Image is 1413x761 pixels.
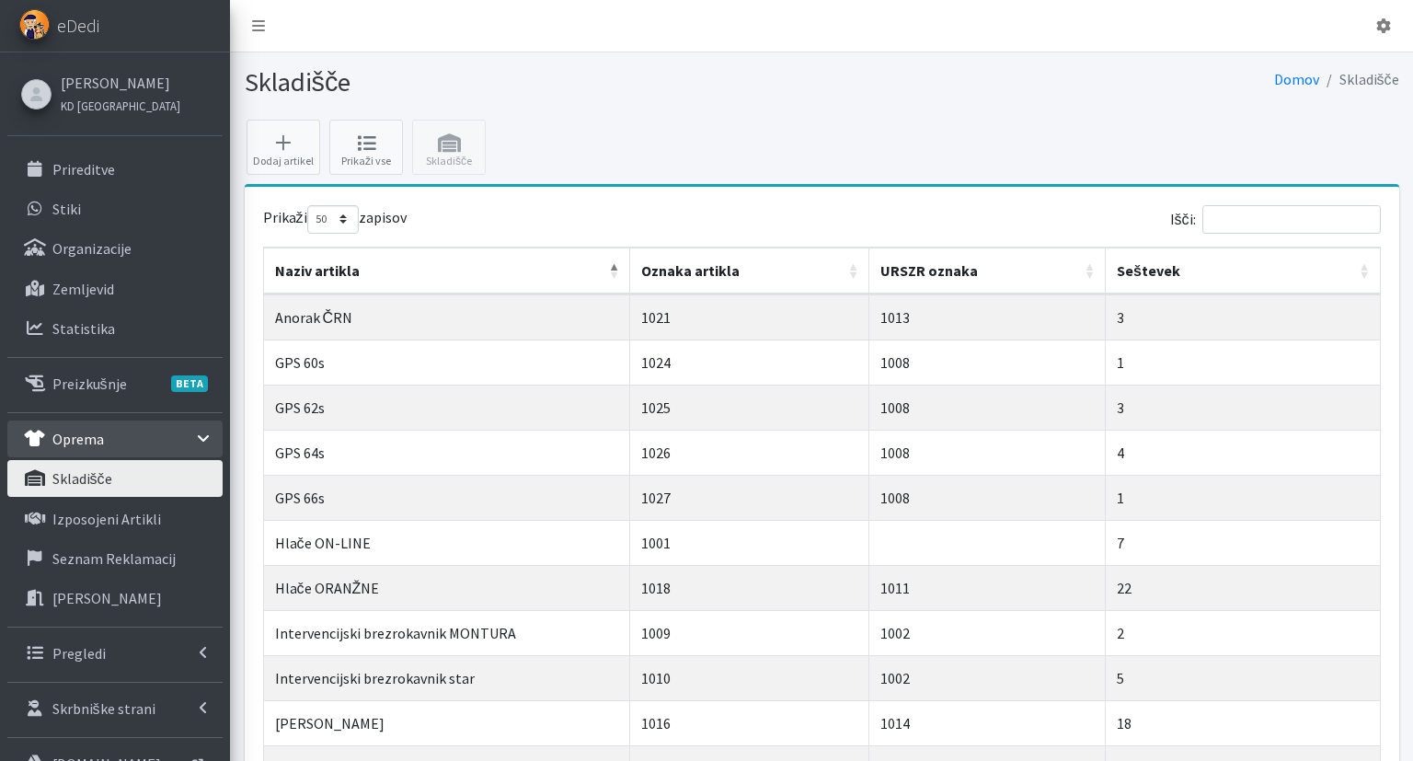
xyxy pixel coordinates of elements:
[52,200,81,218] p: Stiki
[19,9,50,40] img: eDedi
[1106,475,1380,520] td: 1
[7,151,223,188] a: Prireditve
[869,385,1106,430] td: 1008
[52,644,106,663] p: Pregledi
[630,294,869,340] td: 1021
[1106,520,1380,565] td: 7
[7,230,223,267] a: Organizacije
[630,520,869,565] td: 1001
[61,94,180,116] a: KD [GEOGRAPHIC_DATA]
[264,610,630,655] td: Intervencijski brezrokavnik MONTURA
[1106,655,1380,700] td: 5
[1106,294,1380,340] td: 3
[869,475,1106,520] td: 1008
[1106,385,1380,430] td: 3
[264,565,630,610] td: Hlače ORANŽNE
[1202,205,1381,234] input: Išči:
[630,385,869,430] td: 1025
[1106,565,1380,610] td: 22
[52,469,112,488] p: skladišče
[630,565,869,610] td: 1018
[630,430,869,475] td: 1026
[52,699,155,718] p: Skrbniške strani
[7,271,223,307] a: Zemljevid
[7,580,223,617] a: [PERSON_NAME]
[7,635,223,672] a: Pregledi
[1106,340,1380,385] td: 1
[1274,70,1319,88] a: Domov
[52,319,115,338] p: Statistika
[52,375,127,393] p: Preizkušnje
[7,310,223,347] a: Statistika
[869,565,1106,610] td: 1011
[630,700,869,745] td: 1016
[245,66,815,98] h1: Skladišče
[1319,66,1399,93] li: Skladišče
[264,340,630,385] td: GPS 60s
[630,610,869,655] td: 1009
[630,475,869,520] td: 1027
[7,690,223,727] a: Skrbniške strani
[61,98,180,113] small: KD [GEOGRAPHIC_DATA]
[264,248,630,294] th: Naziv artikla: vključite za padajoči sort
[869,248,1106,294] th: URSZR oznaka: vključite za naraščujoči sort
[52,430,104,448] p: Oprema
[7,190,223,227] a: Stiki
[7,421,223,457] a: Oprema
[52,589,162,607] p: [PERSON_NAME]
[630,655,869,700] td: 1010
[52,280,114,298] p: Zemljevid
[869,294,1106,340] td: 1013
[630,340,869,385] td: 1024
[1106,610,1380,655] td: 2
[869,655,1106,700] td: 1002
[869,340,1106,385] td: 1008
[247,120,320,175] a: Dodaj artikel
[61,72,180,94] a: [PERSON_NAME]
[52,510,161,528] p: Izposojeni artikli
[630,248,869,294] th: Oznaka artikla: vključite za naraščujoči sort
[7,501,223,537] a: Izposojeni artikli
[307,205,359,234] select: Prikažizapisov
[57,12,99,40] span: eDedi
[1106,700,1380,745] td: 18
[869,700,1106,745] td: 1014
[1106,430,1380,475] td: 4
[52,549,176,568] p: Seznam reklamacij
[264,520,630,565] td: Hlače ON-LINE
[264,655,630,700] td: Intervencijski brezrokavnik star
[7,365,223,402] a: PreizkušnjeBETA
[1170,205,1381,234] label: Išči:
[52,239,132,258] p: Organizacije
[869,430,1106,475] td: 1008
[1106,248,1380,294] th: Seštevek: vključite za naraščujoči sort
[264,700,630,745] td: [PERSON_NAME]
[329,120,403,175] a: Prikaži vse
[263,205,407,234] label: Prikaži zapisov
[7,460,223,497] a: skladišče
[264,430,630,475] td: GPS 64s
[171,375,208,392] span: BETA
[52,160,115,179] p: Prireditve
[264,475,630,520] td: GPS 66s
[7,540,223,577] a: Seznam reklamacij
[264,385,630,430] td: GPS 62s
[264,294,630,340] td: Anorak ČRN
[869,610,1106,655] td: 1002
